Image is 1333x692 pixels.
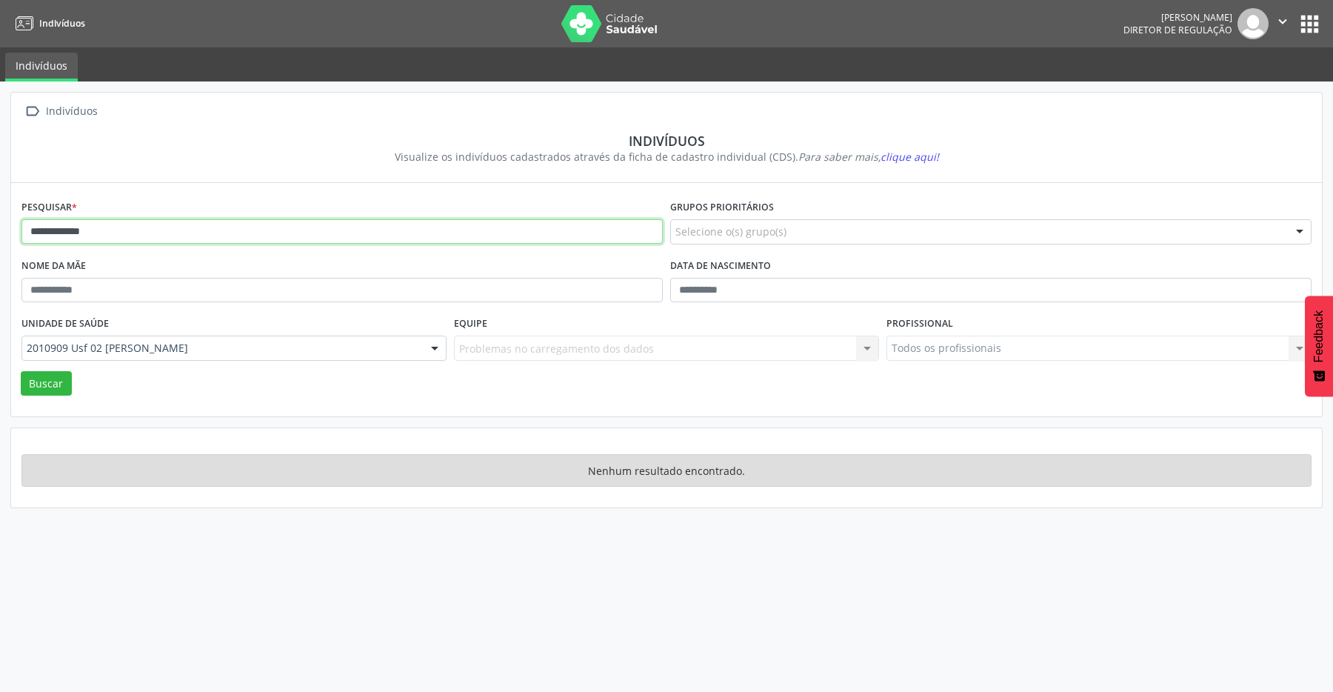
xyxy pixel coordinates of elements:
a: Indivíduos [10,11,85,36]
label: Unidade de saúde [21,313,109,336]
label: Grupos prioritários [670,196,774,219]
label: Equipe [454,313,487,336]
div: [PERSON_NAME] [1123,11,1232,24]
label: Pesquisar [21,196,77,219]
div: Indivíduos [43,101,100,122]
label: Profissional [886,313,953,336]
div: Indivíduos [32,133,1301,149]
a: Indivíduos [5,53,78,81]
i:  [21,101,43,122]
button:  [1269,8,1297,39]
label: Data de nascimento [670,255,771,278]
i: Para saber mais, [798,150,939,164]
button: Buscar [21,371,72,396]
span: Feedback [1312,310,1326,362]
button: Feedback - Mostrar pesquisa [1305,296,1333,396]
span: Selecione o(s) grupo(s) [675,224,786,239]
span: Indivíduos [39,17,85,30]
label: Nome da mãe [21,255,86,278]
div: Visualize os indivíduos cadastrados através da ficha de cadastro individual (CDS). [32,149,1301,164]
span: Diretor de regulação [1123,24,1232,36]
i:  [1274,13,1291,30]
div: Nenhum resultado encontrado. [21,454,1312,487]
span: 2010909 Usf 02 [PERSON_NAME] [27,341,416,356]
a:  Indivíduos [21,101,100,122]
span: clique aqui! [881,150,939,164]
img: img [1237,8,1269,39]
button: apps [1297,11,1323,37]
